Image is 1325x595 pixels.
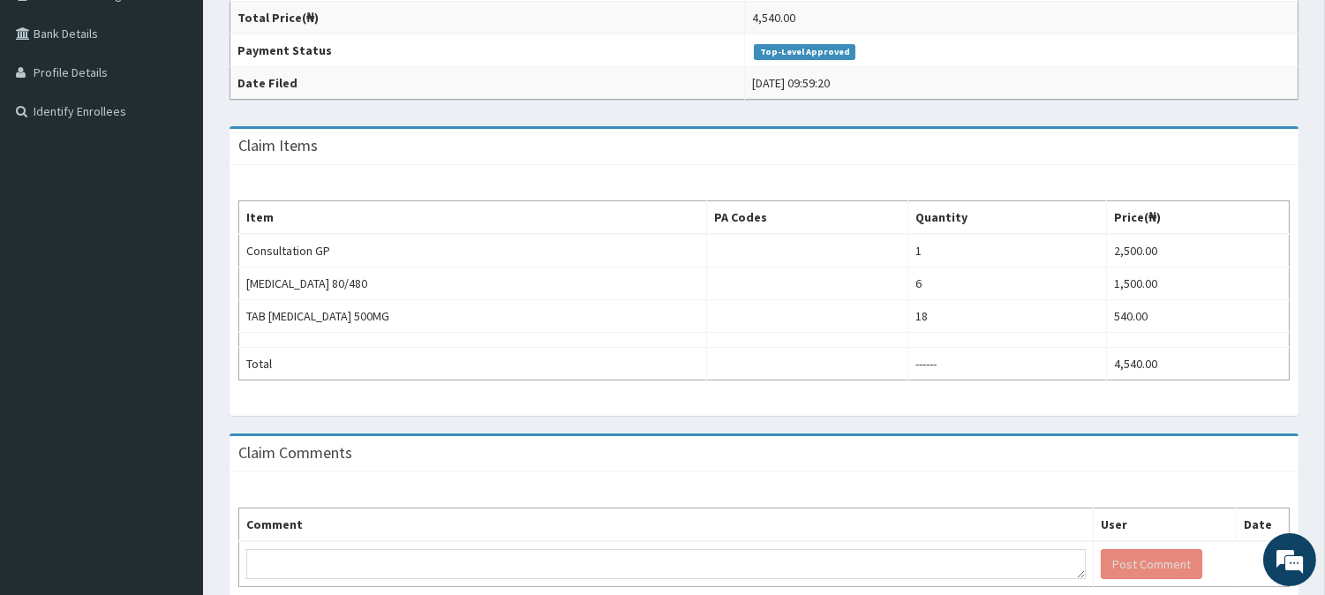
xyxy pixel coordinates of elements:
td: 6 [907,267,1106,300]
td: ------ [907,348,1106,380]
th: Item [239,201,707,235]
span: Top-Level Approved [754,44,855,60]
td: Total [239,348,707,380]
th: Date Filed [230,67,745,100]
th: Payment Status [230,34,745,67]
h3: Claim Comments [238,445,352,461]
th: Comment [239,508,1094,542]
th: PA Codes [706,201,907,235]
td: TAB [MEDICAL_DATA] 500MG [239,300,707,333]
th: User [1094,508,1237,542]
div: 4,540.00 [752,9,795,26]
th: Total Price(₦) [230,2,745,34]
th: Price(₦) [1106,201,1289,235]
span: We're online! [102,183,244,361]
td: 4,540.00 [1106,348,1289,380]
img: d_794563401_company_1708531726252_794563401 [33,88,72,132]
td: 540.00 [1106,300,1289,333]
th: Quantity [907,201,1106,235]
th: Date [1236,508,1289,542]
td: 1 [907,234,1106,267]
td: 2,500.00 [1106,234,1289,267]
button: Post Comment [1101,549,1202,579]
td: 18 [907,300,1106,333]
div: Minimize live chat window [290,9,332,51]
h3: Claim Items [238,138,318,154]
td: [MEDICAL_DATA] 80/480 [239,267,707,300]
td: Consultation GP [239,234,707,267]
textarea: Type your message and hit 'Enter' [9,403,336,464]
div: [DATE] 09:59:20 [752,74,830,92]
td: 1,500.00 [1106,267,1289,300]
div: Chat with us now [92,99,297,122]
